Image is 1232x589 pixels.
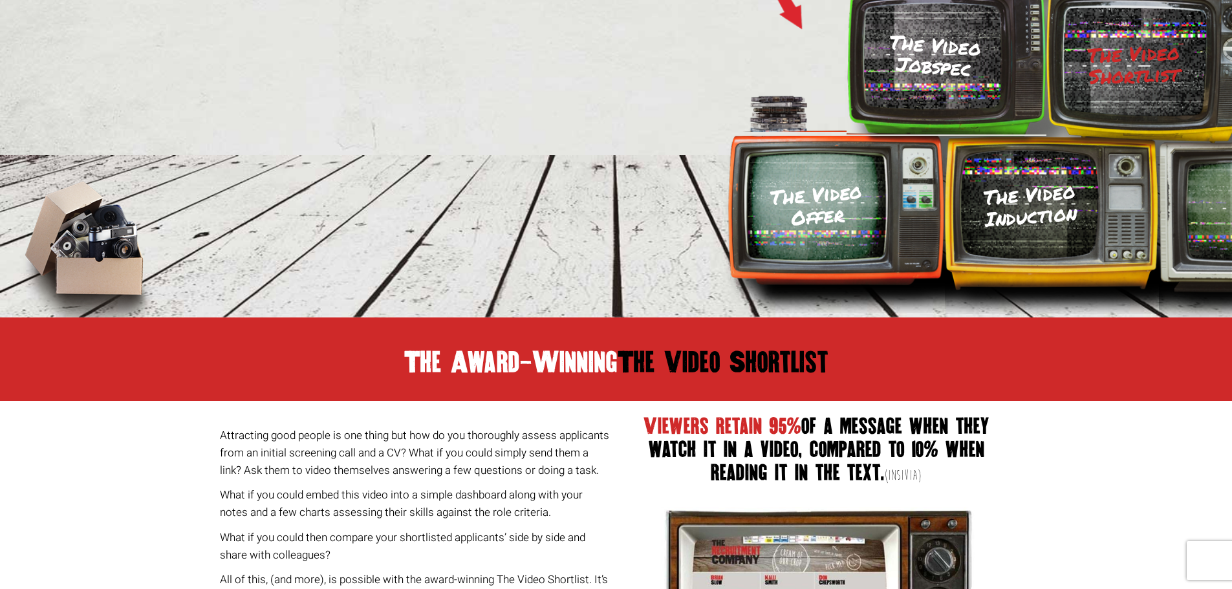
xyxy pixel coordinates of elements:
[220,427,611,480] p: Attracting good people is one thing but how do you thoroughly assess applicants from an initial s...
[618,347,828,378] span: The Video Shortlist
[649,414,990,485] span: of a message when they watch it in a video, compared to 10% when reading it in the text.
[724,136,945,313] img: tv-orange.png
[770,181,864,231] h3: The Video Offer
[215,351,1017,374] h2: The Award-Winning
[1061,41,1207,89] h3: The Video Shortlist
[621,415,1012,487] h2: Viewers retain 95%
[16,180,162,317] img: box-of-goodies.png
[220,486,611,521] p: What if you could embed this video into a simple dashboard along with your notes and a few charts...
[220,529,611,564] p: What if you could then compare your shortlisted applicants’ side by side and share with colleagues?
[1159,136,1232,317] img: tv-grey.png
[885,467,922,484] span: (Insivia)
[982,181,1077,231] h3: The Video Induction
[945,136,1159,314] img: tv-yellow.png
[887,31,982,81] h3: The Video Jobspec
